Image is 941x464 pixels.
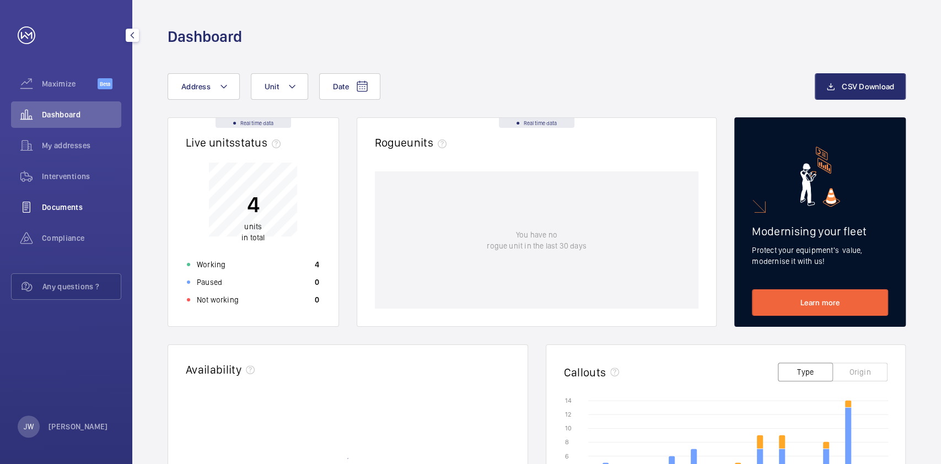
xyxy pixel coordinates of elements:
[197,277,222,288] p: Paused
[832,363,888,381] button: Origin
[333,82,349,91] span: Date
[319,73,380,100] button: Date
[565,411,571,418] text: 12
[186,363,241,376] h2: Availability
[168,26,242,47] h1: Dashboard
[815,73,906,100] button: CSV Download
[564,365,606,379] h2: Callouts
[197,259,225,270] p: Working
[487,229,586,251] p: You have no rogue unit in the last 30 days
[842,82,894,91] span: CSV Download
[42,78,98,89] span: Maximize
[265,82,279,91] span: Unit
[800,147,840,207] img: marketing-card.svg
[49,421,108,432] p: [PERSON_NAME]
[315,277,319,288] p: 0
[315,294,319,305] p: 0
[244,222,262,231] span: units
[216,118,291,128] div: Real time data
[752,289,888,316] a: Learn more
[752,245,888,267] p: Protect your equipment's value, modernise it with us!
[241,221,265,243] p: in total
[42,109,121,120] span: Dashboard
[565,438,569,446] text: 8
[235,136,285,149] span: status
[565,424,572,432] text: 10
[24,421,33,432] p: JW
[168,73,240,100] button: Address
[241,191,265,218] p: 4
[565,452,569,460] text: 6
[315,259,319,270] p: 4
[42,171,121,182] span: Interventions
[407,136,451,149] span: units
[42,281,121,292] span: Any questions ?
[98,78,112,89] span: Beta
[778,363,833,381] button: Type
[251,73,308,100] button: Unit
[42,233,121,244] span: Compliance
[42,140,121,151] span: My addresses
[565,397,572,404] text: 14
[181,82,211,91] span: Address
[375,136,451,149] h2: Rogue
[197,294,239,305] p: Not working
[499,118,574,128] div: Real time data
[752,224,888,238] h2: Modernising your fleet
[186,136,285,149] h2: Live units
[42,202,121,213] span: Documents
